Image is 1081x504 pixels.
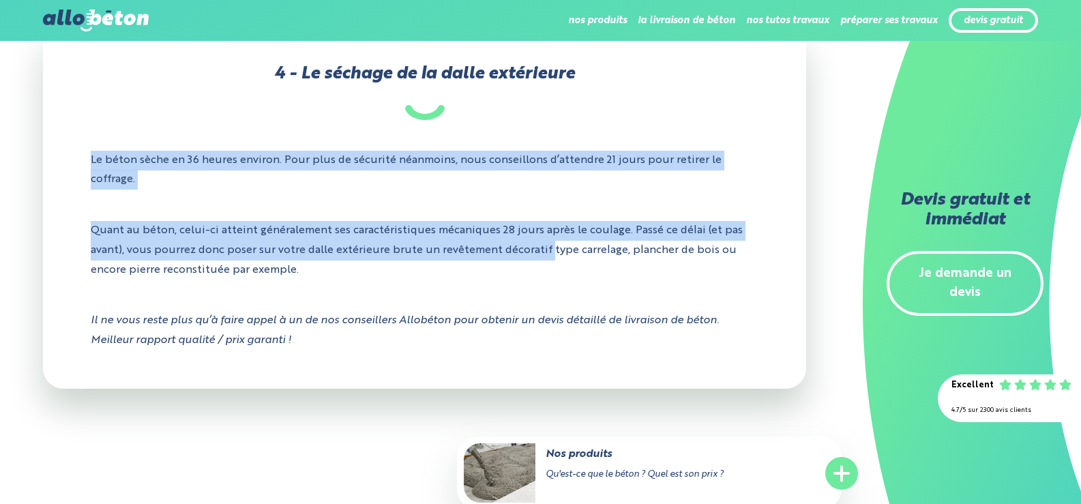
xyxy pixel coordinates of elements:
[887,191,1043,231] h2: Devis gratuit et immédiat
[568,4,627,37] li: nos produits
[887,251,1043,316] a: Je demande un devis
[43,10,148,31] img: allobéton
[638,4,735,37] li: la livraison de béton
[951,376,994,396] div: Excellent
[546,470,724,479] span: Qu'est-ce que le béton ? Quel est son prix ?
[464,443,535,503] img: Nos produits
[91,140,758,201] p: Le béton sèche en 36 heures environ. Pour plus de sécurité néanmoins, nous conseillons d’attendre...
[964,15,1023,27] a: devis gratuit
[840,4,938,37] li: préparer ses travaux
[746,4,829,37] li: nos tutos travaux
[91,315,719,346] i: Il ne vous reste plus qu’à faire appel à un de nos conseillers Allobéton pour obtenir un devis dé...
[951,401,1067,421] div: 4.7/5 sur 2300 avis clients
[91,65,758,120] h3: 4 - Le séchage de la dalle extérieure
[91,211,758,290] p: Quant au béton, celui-ci atteint généralement ses caractéristiques mécaniques 28 jours après le c...
[464,447,780,462] p: Nos produits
